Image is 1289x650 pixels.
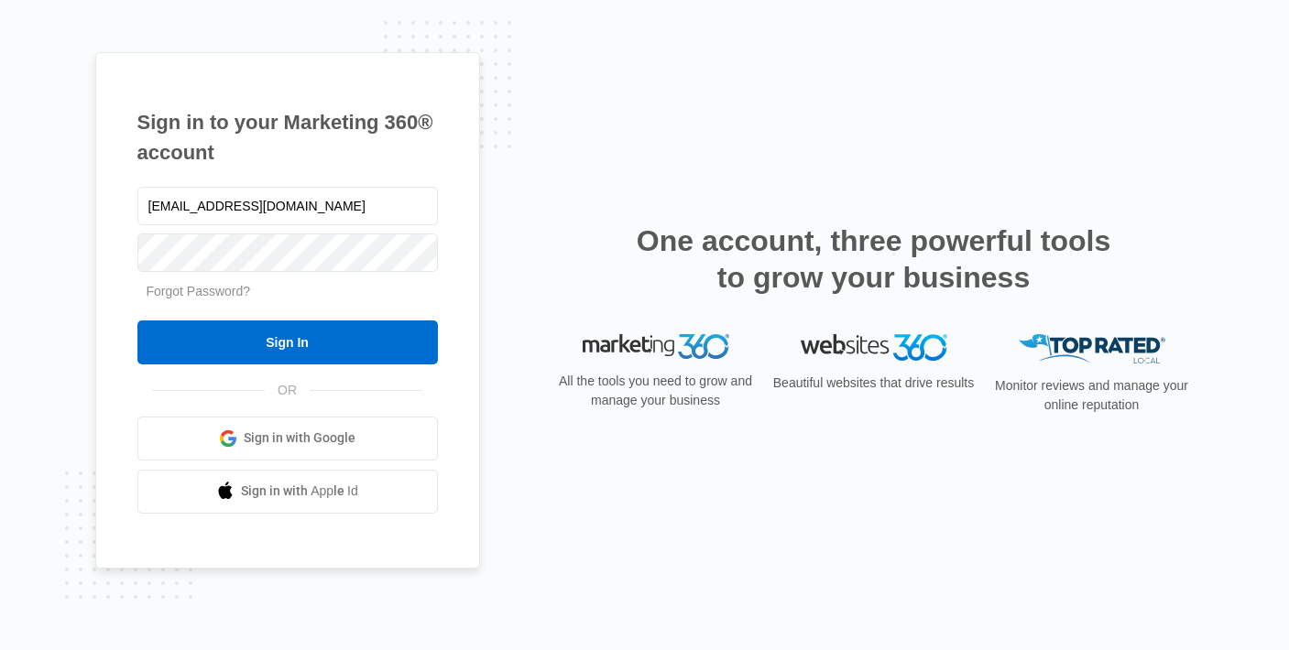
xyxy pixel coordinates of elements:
span: OR [265,381,310,400]
input: Sign In [137,320,438,364]
img: tab_keywords_by_traffic_grey.svg [182,106,197,121]
h2: One account, three powerful tools to grow your business [631,222,1117,296]
h1: Sign in to your Marketing 360® account [137,107,438,168]
img: Top Rated Local [1019,334,1165,364]
span: Sign in with Google [244,428,355,448]
div: v 4.0.25 [51,29,90,44]
a: Sign in with Apple Id [137,470,438,514]
div: Keywords by Traffic [202,108,309,120]
img: website_grey.svg [29,48,44,62]
div: Domain Overview [70,108,164,120]
a: Sign in with Google [137,417,438,460]
div: Domain: [DOMAIN_NAME] [48,48,202,62]
span: Sign in with Apple Id [241,482,358,501]
a: Forgot Password? [147,284,251,298]
p: All the tools you need to grow and manage your business [553,372,759,410]
img: Marketing 360 [583,334,729,360]
img: tab_domain_overview_orange.svg [49,106,64,121]
p: Monitor reviews and manage your online reputation [989,376,1195,415]
img: logo_orange.svg [29,29,44,44]
input: Email [137,187,438,225]
p: Beautiful websites that drive results [771,374,977,393]
img: Websites 360 [801,334,947,361]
